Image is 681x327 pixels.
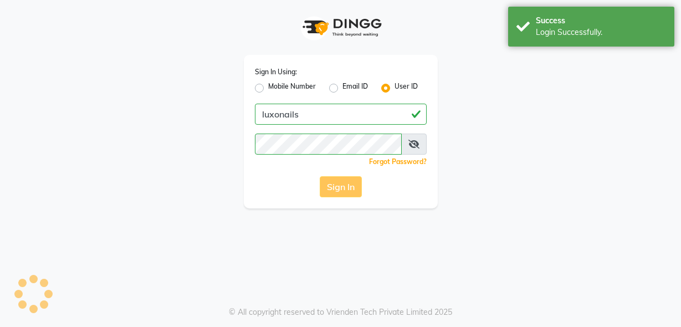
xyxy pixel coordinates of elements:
a: Forgot Password? [369,157,427,166]
div: Success [536,15,666,27]
label: Mobile Number [268,81,316,95]
div: Login Successfully. [536,27,666,38]
img: logo1.svg [296,11,385,44]
input: Username [255,134,402,155]
label: User ID [395,81,418,95]
label: Email ID [342,81,368,95]
input: Username [255,104,427,125]
label: Sign In Using: [255,67,297,77]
